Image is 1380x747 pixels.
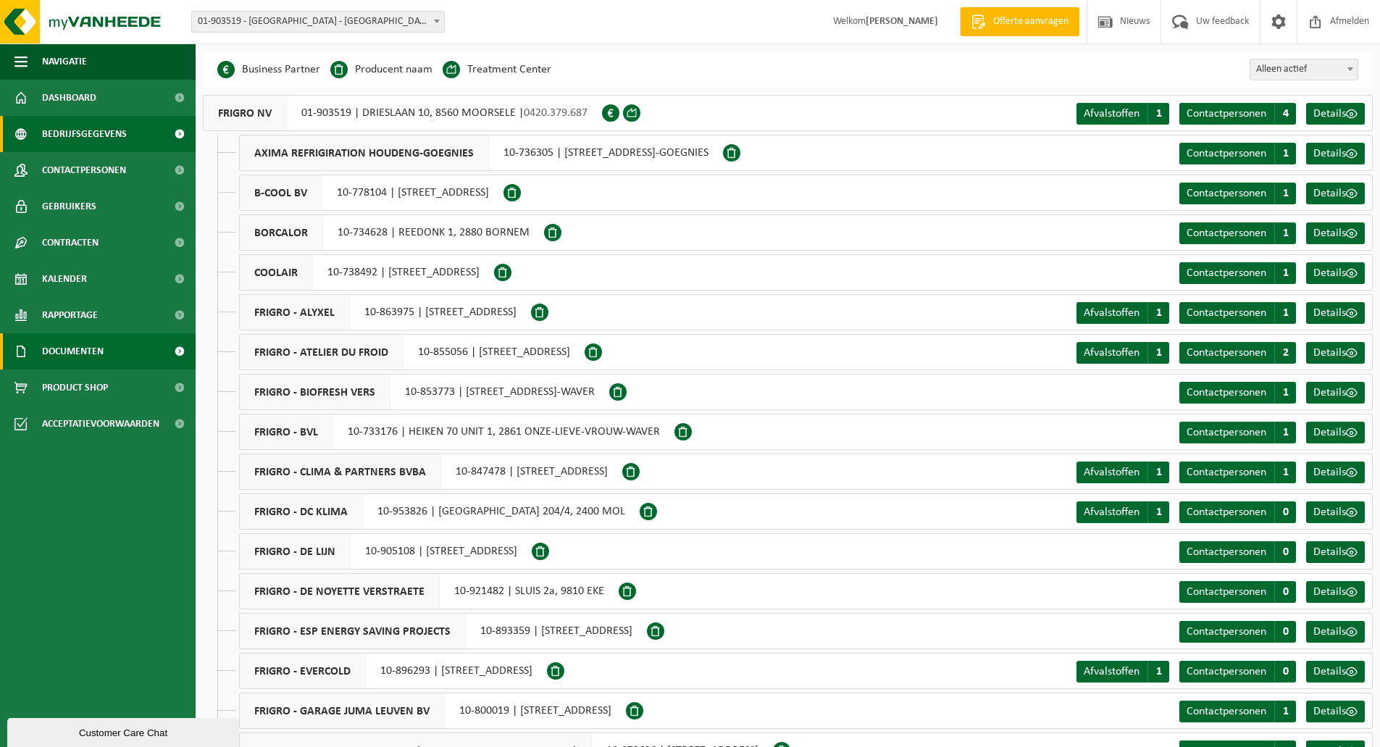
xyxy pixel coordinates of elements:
span: Product Shop [42,370,108,406]
a: Offerte aanvragen [960,7,1079,36]
span: 01-903519 - FRIGRO NV - MOORSELE [192,12,444,32]
span: Contactpersonen [1187,706,1266,717]
a: Contactpersonen 1 [1179,382,1296,404]
span: Afvalstoffen [1084,347,1139,359]
div: 10-734628 | REEDONK 1, 2880 BORNEM [239,214,544,251]
a: Details [1306,143,1365,164]
span: Details [1313,427,1346,438]
a: Contactpersonen 0 [1179,661,1296,683]
span: Kalender [42,261,87,297]
a: Afvalstoffen 1 [1076,501,1169,523]
a: Details [1306,422,1365,443]
span: Contactpersonen [1187,427,1266,438]
span: Details [1313,706,1346,717]
a: Details [1306,222,1365,244]
span: Details [1313,347,1346,359]
span: Contactpersonen [1187,307,1266,319]
a: Contactpersonen 1 [1179,302,1296,324]
span: Offerte aanvragen [990,14,1072,29]
span: FRIGRO - DE NOYETTE VERSTRAETE [240,574,440,609]
span: 4 [1274,103,1296,125]
a: Afvalstoffen 1 [1076,342,1169,364]
a: Details [1306,382,1365,404]
a: Afvalstoffen 1 [1076,302,1169,324]
span: FRIGRO - CLIMA & PARTNERS BVBA [240,454,441,489]
span: Contactpersonen [1187,148,1266,159]
span: Contactpersonen [1187,267,1266,279]
span: 01-903519 - FRIGRO NV - MOORSELE [191,11,445,33]
a: Contactpersonen 1 [1179,422,1296,443]
span: Contactpersonen [1187,108,1266,120]
span: Afvalstoffen [1084,467,1139,478]
span: Afvalstoffen [1084,108,1139,120]
span: FRIGRO - DE LIJN [240,534,351,569]
span: Documenten [42,333,104,370]
span: Alleen actief [1250,59,1358,80]
span: Details [1313,546,1346,558]
a: Contactpersonen 0 [1179,541,1296,563]
a: Contactpersonen 2 [1179,342,1296,364]
span: Contactpersonen [1187,387,1266,398]
a: Details [1306,581,1365,603]
iframe: chat widget [7,715,242,747]
span: FRIGRO - EVERCOLD [240,654,366,688]
span: Details [1313,108,1346,120]
div: 10-896293 | [STREET_ADDRESS] [239,653,547,689]
span: Afvalstoffen [1084,506,1139,518]
span: 0420.379.687 [524,107,587,119]
span: Bedrijfsgegevens [42,116,127,152]
span: Details [1313,307,1346,319]
a: Details [1306,541,1365,563]
span: 1 [1274,422,1296,443]
div: 10-800019 | [STREET_ADDRESS] [239,693,626,729]
span: Contactpersonen [1187,586,1266,598]
a: Details [1306,342,1365,364]
li: Business Partner [217,59,320,80]
span: Alleen actief [1250,59,1358,80]
a: Contactpersonen 0 [1179,581,1296,603]
span: 1 [1274,262,1296,284]
div: 10-736305 | [STREET_ADDRESS]-GOEGNIES [239,135,723,171]
span: FRIGRO NV [204,96,287,130]
a: Contactpersonen 0 [1179,621,1296,643]
a: Contactpersonen 1 [1179,262,1296,284]
span: B-COOL BV [240,175,322,210]
span: Details [1313,666,1346,677]
span: Afvalstoffen [1084,666,1139,677]
span: Contactpersonen [42,152,126,188]
div: 10-853773 | [STREET_ADDRESS]-WAVER [239,374,609,410]
div: 10-733176 | HEIKEN 70 UNIT 1, 2861 ONZE-LIEVE-VROUW-WAVER [239,414,674,450]
span: 0 [1274,621,1296,643]
a: Contactpersonen 1 [1179,701,1296,722]
a: Details [1306,183,1365,204]
span: Contactpersonen [1187,626,1266,638]
span: 1 [1147,342,1169,364]
a: Afvalstoffen 1 [1076,661,1169,683]
span: 1 [1274,143,1296,164]
div: 10-778104 | [STREET_ADDRESS] [239,175,503,211]
span: FRIGRO - ATELIER DU FROID [240,335,403,370]
a: Afvalstoffen 1 [1076,103,1169,125]
span: Contracten [42,225,99,261]
span: Contactpersonen [1187,666,1266,677]
span: 1 [1147,501,1169,523]
span: 1 [1147,103,1169,125]
div: 10-893359 | [STREET_ADDRESS] [239,613,647,649]
li: Treatment Center [443,59,551,80]
span: Contactpersonen [1187,347,1266,359]
a: Contactpersonen 1 [1179,183,1296,204]
span: 1 [1274,222,1296,244]
span: 1 [1274,302,1296,324]
a: Details [1306,701,1365,722]
a: Contactpersonen 0 [1179,501,1296,523]
a: Contactpersonen 4 [1179,103,1296,125]
span: Details [1313,267,1346,279]
strong: [PERSON_NAME] [866,16,938,27]
span: Gebruikers [42,188,96,225]
span: Rapportage [42,297,98,333]
span: Details [1313,626,1346,638]
span: Acceptatievoorwaarden [42,406,159,442]
span: Details [1313,506,1346,518]
div: 10-855056 | [STREET_ADDRESS] [239,334,585,370]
